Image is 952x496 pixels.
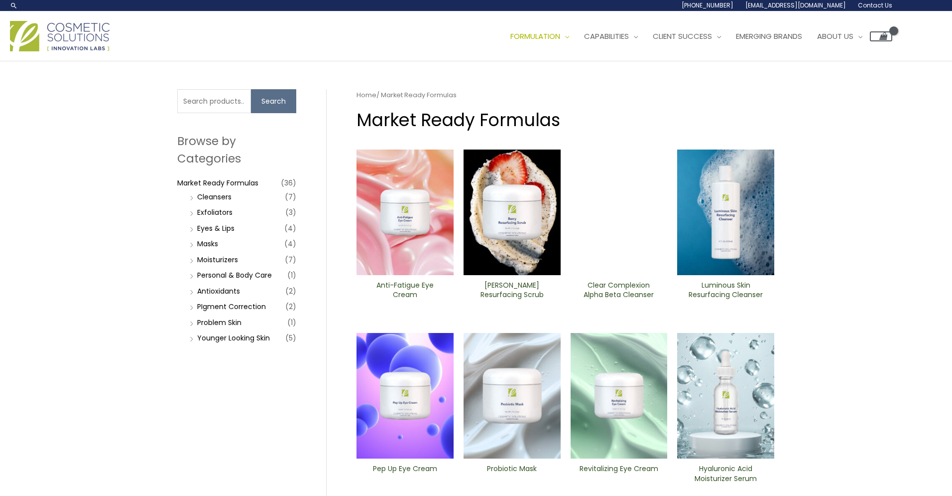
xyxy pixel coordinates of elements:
a: Exfoliators [197,207,233,217]
span: (5) [285,331,296,345]
span: (7) [285,190,296,204]
h2: Pep Up Eye Cream [365,464,445,483]
h2: [PERSON_NAME] Resurfacing Scrub [472,281,552,300]
a: Luminous Skin Resurfacing ​Cleanser [686,281,766,303]
span: (1) [287,268,296,282]
span: (4) [284,221,296,235]
a: Market Ready Formulas [177,178,258,188]
span: (3) [285,205,296,219]
a: Search icon link [10,1,18,9]
a: Home [357,90,376,100]
a: Personal & Body Care [197,270,272,280]
button: Search [251,89,296,113]
a: Anti-Fatigue Eye Cream [365,281,445,303]
span: Contact Us [858,1,892,9]
a: Client Success [645,21,728,51]
nav: Site Navigation [495,21,892,51]
img: Probiotic Mask [464,333,561,459]
nav: Breadcrumb [357,89,774,101]
img: Revitalizing ​Eye Cream [571,333,668,459]
a: View Shopping Cart, empty [870,31,892,41]
h2: Luminous Skin Resurfacing ​Cleanser [686,281,766,300]
span: (2) [285,300,296,314]
a: Hyaluronic Acid Moisturizer Serum [686,464,766,487]
span: (7) [285,253,296,267]
span: (4) [284,237,296,251]
h2: Probiotic Mask [472,464,552,483]
img: Berry Resurfacing Scrub [464,150,561,275]
a: Younger Looking Skin [197,333,270,343]
h2: Revitalizing ​Eye Cream [579,464,659,483]
a: Masks [197,239,218,249]
span: (36) [281,176,296,190]
span: (2) [285,284,296,298]
h2: Clear Complexion Alpha Beta ​Cleanser [579,281,659,300]
h2: Browse by Categories [177,133,296,166]
a: PIgment Correction [197,302,266,312]
a: Moisturizers [197,255,238,265]
a: [PERSON_NAME] Resurfacing Scrub [472,281,552,303]
span: [PHONE_NUMBER] [682,1,733,9]
img: Hyaluronic moisturizer Serum [677,333,774,459]
a: Pep Up Eye Cream [365,464,445,487]
img: Cosmetic Solutions Logo [10,21,110,51]
h2: Hyaluronic Acid Moisturizer Serum [686,464,766,483]
a: Emerging Brands [728,21,810,51]
h1: Market Ready Formulas [357,108,774,132]
a: Eyes & Lips [197,223,235,233]
span: Capabilities [584,31,629,41]
span: Formulation [510,31,560,41]
a: Capabilities [577,21,645,51]
a: About Us [810,21,870,51]
input: Search products… [177,89,251,113]
span: [EMAIL_ADDRESS][DOMAIN_NAME] [745,1,846,9]
img: Pep Up Eye Cream [357,333,454,459]
img: Luminous Skin Resurfacing ​Cleanser [677,150,774,275]
span: Emerging Brands [736,31,802,41]
a: Formulation [503,21,577,51]
a: Revitalizing ​Eye Cream [579,464,659,487]
span: About Us [817,31,853,41]
span: (1) [287,316,296,330]
img: Anti Fatigue Eye Cream [357,150,454,275]
h2: Anti-Fatigue Eye Cream [365,281,445,300]
img: Clear Complexion Alpha Beta ​Cleanser [571,150,668,275]
a: Clear Complexion Alpha Beta ​Cleanser [579,281,659,303]
a: Cleansers [197,192,232,202]
a: Problem Skin [197,318,241,328]
span: Client Success [653,31,712,41]
a: Antioxidants [197,286,240,296]
a: Probiotic Mask [472,464,552,487]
